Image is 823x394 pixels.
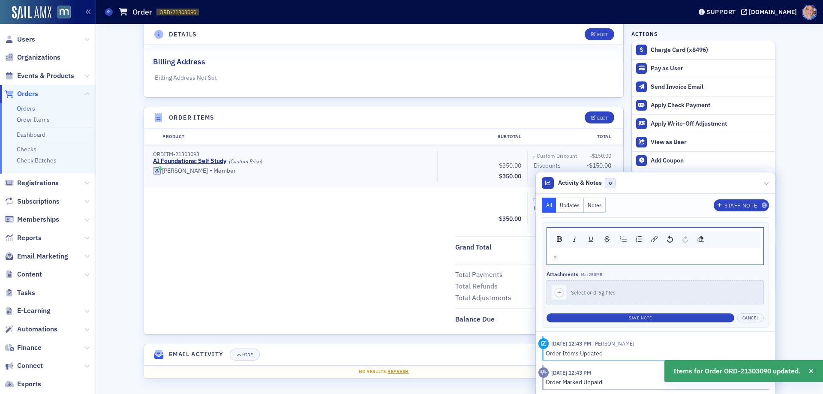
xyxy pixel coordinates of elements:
[601,233,613,245] div: Strikethrough
[5,178,59,188] a: Registrations
[648,233,661,245] div: Link
[632,114,775,133] button: Apply Write-Off Adjustment
[455,281,501,292] span: Total Refunds
[632,41,775,59] button: Charge Card (x8496)
[150,368,617,375] div: No results.
[591,340,634,347] span: Dee Sullivan
[5,270,42,279] a: Content
[554,233,565,245] div: Bold
[673,366,801,376] span: Items for Order ORD-21303090 updated.
[153,56,205,67] h2: Billing Address
[5,306,51,316] a: E-Learning
[17,71,74,81] span: Events & Products
[632,78,775,96] button: Send Invoice Email
[538,338,549,349] div: Activity
[585,111,614,123] button: Edit
[632,151,775,170] button: Add Coupon
[550,231,760,248] div: rdw-toolbar
[749,8,797,16] div: [DOMAIN_NAME]
[534,161,561,170] div: Discounts
[455,281,498,292] div: Total Refunds
[17,215,59,224] span: Memberships
[17,145,36,153] a: Checks
[5,325,57,334] a: Automations
[437,133,527,140] div: Subtotal
[662,233,693,245] div: rdw-history-control
[169,30,197,39] h4: Details
[230,349,260,361] button: Hide
[546,378,763,387] div: Order Marked Unpaid
[584,198,606,213] button: Notes
[632,96,775,114] button: Apply Check Payment
[387,368,409,374] span: Refresh
[586,162,611,169] span: -$150.00
[605,178,616,189] span: 0
[162,167,208,175] div: [PERSON_NAME]
[499,172,521,180] span: $350.00
[5,71,74,81] a: Events & Products
[5,233,42,243] a: Reports
[553,254,556,261] span: P
[156,133,437,140] div: Product
[455,270,503,280] div: Total Payments
[547,280,764,304] button: Select or drag files
[17,116,50,123] a: Order Items
[568,233,581,245] div: Italic
[585,28,614,40] button: Edit
[615,233,646,245] div: rdw-list-control
[694,233,707,245] div: Remove
[17,325,57,334] span: Automations
[537,152,577,159] div: Custom Discount
[651,102,771,109] div: Apply Check Payment
[802,5,817,20] span: Profile
[538,367,549,378] div: Activity
[556,198,584,213] button: Updates
[589,272,602,277] span: 250MB
[741,9,800,15] button: [DOMAIN_NAME]
[153,167,208,175] a: [PERSON_NAME]
[534,204,561,213] div: Discounts
[5,197,60,206] a: Subscriptions
[159,9,196,16] span: ORD-21303090
[547,227,764,265] div: rdw-wrapper
[706,8,736,16] div: Support
[534,204,564,213] span: Discounts
[532,153,535,160] span: ┌
[153,151,431,157] div: ORDITM-21303093
[132,7,152,17] h1: Order
[17,343,42,352] span: Finance
[5,215,59,224] a: Memberships
[551,369,591,376] time: 9/11/2025 12:43 PM
[546,349,763,358] div: Order Items Updated
[633,233,645,245] div: Ordered
[552,233,615,245] div: rdw-inline-control
[651,46,771,54] div: Charge Card (x8496)
[17,288,35,298] span: Tasks
[499,215,521,223] span: $350.00
[581,272,602,277] span: Max
[547,313,734,322] button: Save Note
[210,166,212,175] span: •
[5,35,35,44] a: Users
[632,133,775,151] button: View as User
[455,242,492,253] div: Grand Total
[17,156,57,164] a: Check Batches
[455,270,506,280] span: Total Payments
[651,65,771,72] div: Pay as User
[17,35,35,44] span: Users
[455,314,495,325] div: Balance Due
[17,197,60,206] span: Subscriptions
[5,343,42,352] a: Finance
[229,158,262,165] div: (Custom Price)
[455,293,511,303] div: Total Adjustments
[499,162,521,169] span: $350.00
[51,6,71,20] a: View Homepage
[632,170,775,188] a: Print Invoice
[17,53,60,62] span: Organizations
[553,254,757,262] div: rdw-editor
[651,157,771,165] div: Add Coupon
[155,73,613,82] p: Billing Address Not Set
[169,113,214,122] h4: Order Items
[17,89,38,99] span: Orders
[664,233,676,245] div: Undo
